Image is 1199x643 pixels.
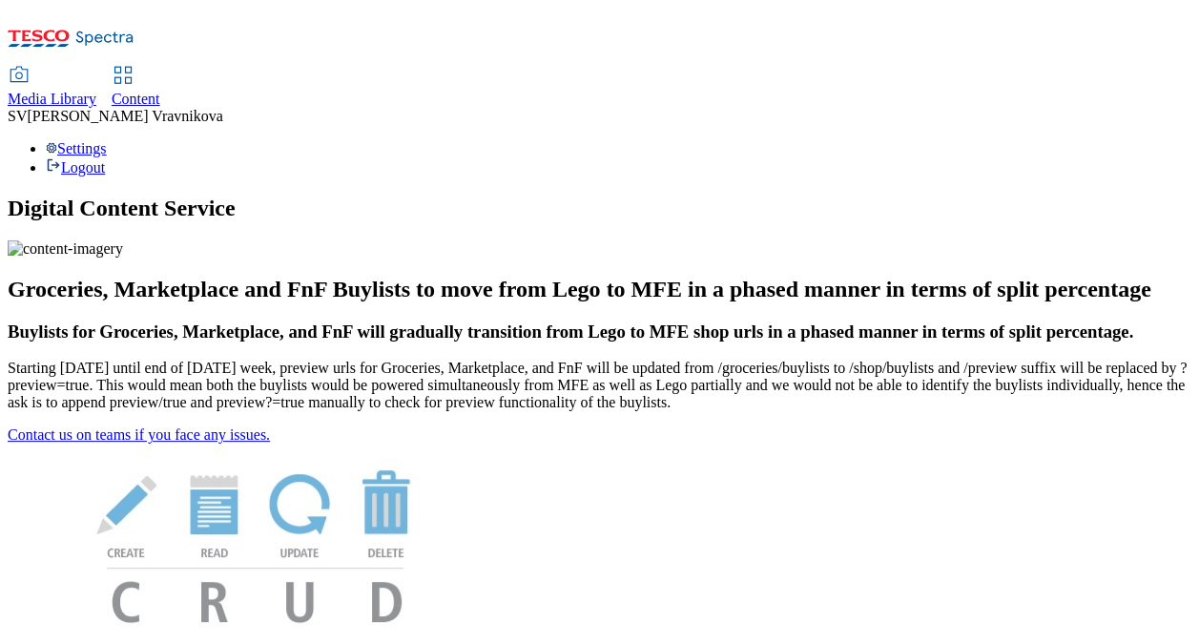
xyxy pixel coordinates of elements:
h3: Buylists for Groceries, Marketplace, and FnF will gradually transition from Lego to MFE shop urls... [8,321,1191,342]
img: content-imagery [8,240,123,258]
p: Starting [DATE] until end of [DATE] week, preview urls for Groceries, Marketplace, and FnF will b... [8,360,1191,411]
a: Logout [46,159,105,176]
a: Media Library [8,68,96,108]
a: Contact us on teams if you face any issues. [8,426,270,443]
h2: Groceries, Marketplace and FnF Buylists to move from Lego to MFE in a phased manner in terms of s... [8,277,1191,302]
span: [PERSON_NAME] Vravnikova [27,108,222,124]
a: Settings [46,140,107,156]
span: Content [112,91,160,107]
img: News Image [8,444,504,643]
span: SV [8,108,27,124]
span: Media Library [8,91,96,107]
a: Content [112,68,160,108]
h1: Digital Content Service [8,196,1191,221]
